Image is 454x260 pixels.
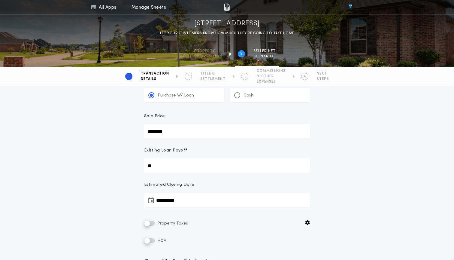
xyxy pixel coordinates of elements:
[304,74,306,79] h2: 4
[158,93,194,99] p: Purchase W/ Loan
[144,148,187,154] p: Existing Loan Payoff
[141,71,169,76] span: TRANSACTION
[200,77,225,81] span: SETTLEMENT
[160,30,294,36] p: LET YOUR CUSTOMERS KNOW HOW MUCH THEY’RE GOING TO TAKE HOME
[257,79,286,84] span: EXPENSES
[187,74,189,79] h2: 2
[144,124,310,139] input: Sale Price
[224,4,230,11] img: img
[128,74,129,79] h2: 1
[338,4,363,10] img: vs-icon
[156,239,166,243] span: HOA
[244,74,246,79] h2: 3
[194,19,260,29] h1: [STREET_ADDRESS]
[141,77,169,81] span: DETAILS
[144,182,310,188] p: Estimated Closing Date
[253,54,276,59] span: SCENARIO
[257,69,286,73] span: COMMISSIONS
[257,74,286,79] span: & OTHER
[317,71,329,76] span: NEXT
[200,71,225,76] span: TITLE &
[194,49,222,54] span: Property
[144,113,165,119] p: Sale Price
[240,51,242,56] h2: 2
[194,54,222,59] span: information
[156,221,188,226] span: Property Taxes
[317,77,329,81] span: STEPS
[144,158,310,173] input: Existing Loan Payoff
[253,49,276,54] span: SELLER NET
[244,93,253,99] p: Cash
